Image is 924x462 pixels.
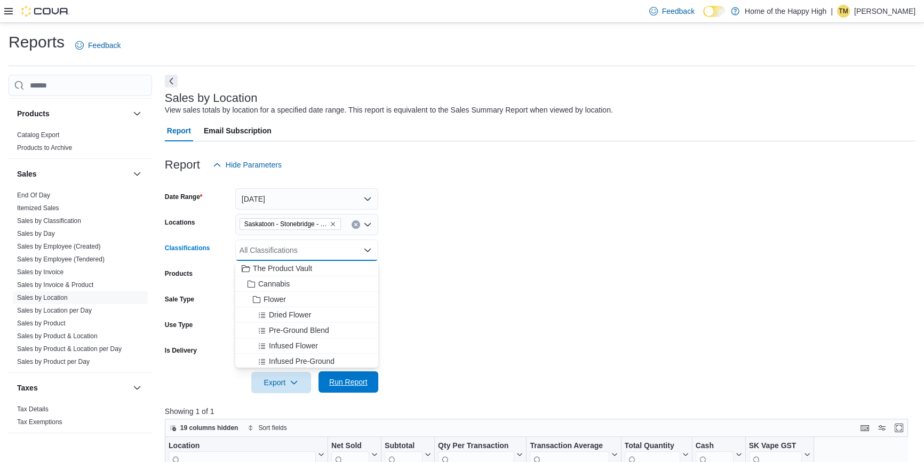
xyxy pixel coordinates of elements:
span: Sales by Employee (Created) [17,242,101,251]
h3: Report [165,158,200,171]
a: Sales by Employee (Tendered) [17,256,105,263]
a: Sales by Invoice [17,268,63,276]
button: Display options [875,421,888,434]
span: Tax Details [17,405,49,413]
span: Feedback [88,40,121,51]
div: Cash [695,441,733,451]
button: Clear input [352,220,360,229]
button: Sales [131,168,144,180]
button: [DATE] [235,188,378,210]
p: Showing 1 of 1 [165,406,915,417]
div: Products [9,129,152,158]
span: Hide Parameters [226,160,282,170]
button: The Product Vault [235,261,378,276]
button: Export [251,372,311,393]
button: Dried Flower [235,307,378,323]
h3: Products [17,108,50,119]
div: Tristen Mueller [837,5,850,18]
input: Dark Mode [703,6,726,17]
p: | [831,5,833,18]
label: Classifications [165,244,210,252]
a: Tax Exemptions [17,418,62,426]
h3: Sales by Location [165,92,258,105]
button: Infused Flower [235,338,378,354]
h3: Sales [17,169,37,179]
div: Taxes [9,403,152,433]
div: Qty Per Transaction [438,441,514,451]
a: Sales by Employee (Created) [17,243,101,250]
button: Enter fullscreen [893,421,905,434]
a: Products to Archive [17,144,72,152]
label: Sale Type [165,295,194,304]
span: Products to Archive [17,144,72,152]
button: Next [165,75,178,87]
div: SK Vape GST [748,441,802,451]
div: Total Quantity [624,441,680,451]
span: Flower [264,294,286,305]
span: Infused Flower [269,340,318,351]
label: Date Range [165,193,203,201]
a: Sales by Product per Day [17,358,90,365]
label: Products [165,269,193,278]
label: Is Delivery [165,346,197,355]
label: Locations [165,218,195,227]
span: Feedback [662,6,695,17]
span: Sales by Product per Day [17,357,90,366]
button: Close list of options [363,246,372,254]
span: Email Subscription [204,120,272,141]
a: Catalog Export [17,131,59,139]
p: [PERSON_NAME] [854,5,915,18]
button: Flower [235,292,378,307]
button: Pre-Ground Blend [235,323,378,338]
a: Sales by Location [17,294,68,301]
div: Transaction Average [530,441,609,451]
button: 19 columns hidden [165,421,243,434]
a: Sales by Location per Day [17,307,92,314]
img: Cova [21,6,69,17]
a: End Of Day [17,192,50,199]
span: Report [167,120,191,141]
button: Remove Saskatoon - Stonebridge - Fire & Flower from selection in this group [330,221,336,227]
a: Feedback [71,35,125,56]
button: Keyboard shortcuts [858,421,871,434]
h1: Reports [9,31,65,53]
span: Cannabis [258,278,290,289]
a: Itemized Sales [17,204,59,212]
div: View sales totals by location for a specified date range. This report is equivalent to the Sales ... [165,105,613,116]
p: Home of the Happy High [745,5,826,18]
span: Sales by Location [17,293,68,302]
button: Products [131,107,144,120]
button: Cannabis [235,276,378,292]
div: Subtotal [385,441,423,451]
span: TM [839,5,848,18]
a: Sales by Product [17,320,66,327]
span: Sales by Day [17,229,55,238]
a: Sales by Day [17,230,55,237]
span: Sort fields [258,424,286,432]
button: Sales [17,169,129,179]
button: Taxes [17,383,129,393]
a: Sales by Product & Location per Day [17,345,122,353]
button: Taxes [131,381,144,394]
span: Saskatoon - Stonebridge - Fire & Flower [244,219,328,229]
a: Sales by Invoice & Product [17,281,93,289]
button: Hide Parameters [209,154,286,176]
span: Sales by Location per Day [17,306,92,315]
span: Export [258,372,305,393]
button: Infused Pre-Ground [235,354,378,369]
button: Sort fields [243,421,291,434]
label: Use Type [165,321,193,329]
span: Dried Flower [269,309,311,320]
span: Run Report [329,377,368,387]
button: Run Report [318,371,378,393]
button: Products [17,108,129,119]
